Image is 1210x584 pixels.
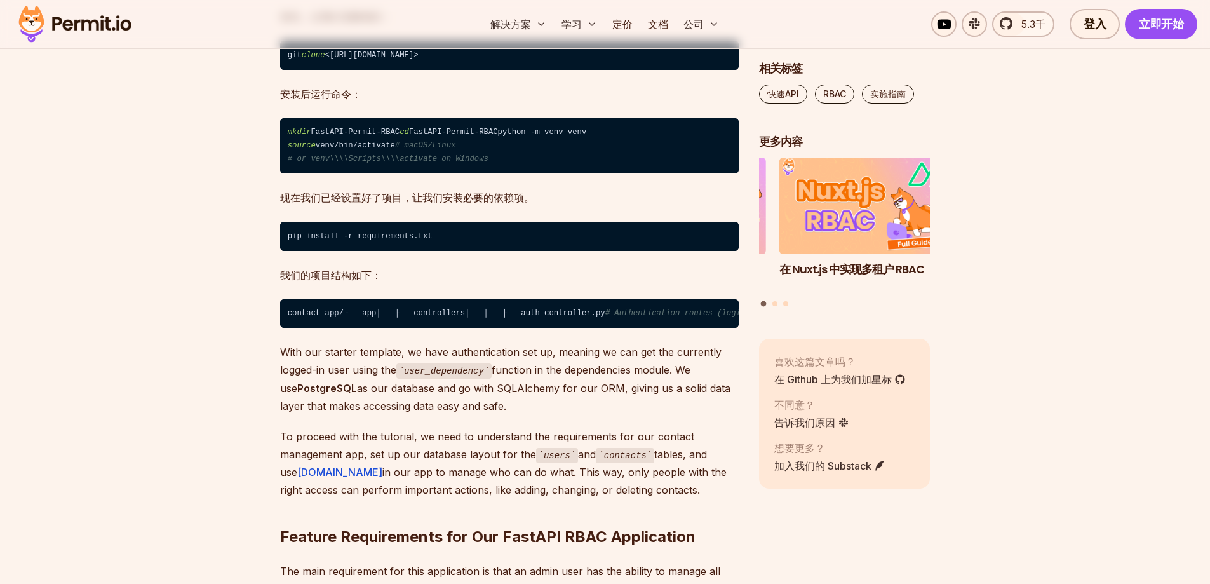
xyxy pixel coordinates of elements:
[774,442,825,454] font: 想要更多？
[774,372,906,387] a: 在 Github 上为我们加星标
[400,128,409,137] span: cd
[759,133,802,149] font: 更多内容
[779,158,951,293] li: 1/3
[759,158,931,308] div: 帖子
[774,355,856,368] font: 喜欢这篇文章吗？
[761,301,767,306] button: 转至幻灯片 1
[280,299,739,329] code: contact_app/ ├── app │ ├── controllers │ │ ├── auth_controller.py │ │ └── contact_controller.py │...
[605,309,797,318] span: # Authentication routes (login, register)
[683,18,704,31] font: 公司
[774,398,815,411] font: 不同意？
[779,261,924,276] font: 在 Nuxt.js 中实现多租户 RBAC
[823,88,846,99] font: RBAC
[280,343,739,415] p: With our starter template, we have authentication set up, meaning we can get the currently logged...
[1084,16,1106,32] font: 登入
[490,18,531,31] font: 解决方案
[280,88,361,100] font: 安装后运行命令：
[561,18,582,31] font: 学习
[280,41,739,70] code: git <[URL][DOMAIN_NAME]>
[862,85,914,104] a: 实施指南
[556,11,602,37] button: 学习
[774,415,849,430] a: 告诉我们原因
[395,141,456,150] span: # macOS/Linux
[13,3,137,46] img: 许可证标志
[280,428,739,499] p: To proceed with the tutorial, we need to understand the requirements for our contact management a...
[678,11,724,37] button: 公司
[280,269,382,282] font: 我们的项目结构如下：
[992,11,1054,37] a: 5.3千
[767,88,799,99] font: 快速API
[280,476,739,547] h2: Feature Requirements for Our FastAPI RBAC Application
[1125,9,1197,39] a: 立即开始
[595,158,766,254] img: 基于策略的访问控制（PBAC）并不像你想象的那么好
[297,382,357,395] strong: PostgreSQL
[870,88,906,99] font: 实施指南
[815,85,854,104] a: RBAC
[595,158,766,293] li: 3 之 3
[288,128,311,137] span: mkdir
[280,222,739,251] code: pip install -r requirements.txt
[779,158,951,293] a: 在 Nuxt.js 中实现多租户 RBAC在 Nuxt.js 中实现多租户 RBAC
[643,11,673,37] a: 文档
[288,141,316,150] span: source
[536,448,579,463] code: users
[783,301,788,306] button: 转至幻灯片 3
[396,363,492,379] code: user_dependency
[772,301,777,306] button: 转至幻灯片 2
[759,60,802,76] font: 相关标签
[288,154,488,163] span: # or venv\\\\Scripts\\\\activate on Windows
[648,18,668,31] font: 文档
[759,85,807,104] a: 快速API
[485,11,551,37] button: 解决方案
[1021,18,1045,31] font: 5.3千
[596,448,654,463] code: contacts
[297,466,382,479] a: [DOMAIN_NAME]
[1139,16,1183,32] font: 立即开始
[1070,9,1120,39] a: 登入
[612,18,633,31] font: 定价
[280,191,534,204] font: 现在我们已经设置好了项目，让我们安装必要的依赖项。
[774,458,885,473] a: 加入我们的 Substack
[607,11,638,37] a: 定价
[779,158,951,254] img: 在 Nuxt.js 中实现多租户 RBAC
[280,118,739,174] code: FastAPI-Permit-RBAC FastAPI-Permit-RBAC python -m venv venv venv/bin/activate
[302,51,325,60] span: clone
